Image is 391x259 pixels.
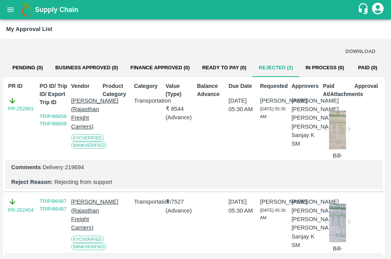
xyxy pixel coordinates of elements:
p: [DATE] 05:30 AM [228,197,257,215]
p: Rejecting from support [11,178,377,186]
button: Pending (0) [6,58,49,77]
p: Sanjay K SM [292,131,320,148]
p: Product Category [103,82,131,98]
p: Value (Type) [166,82,194,98]
p: [PERSON_NAME] [292,215,320,223]
a: TRIP/86659 TRIP/86659 [39,113,66,127]
p: Approvers [292,82,320,90]
p: [DATE] 05:30 AM [228,96,257,114]
p: Category [134,82,162,90]
p: Paid At/Attachments [323,82,351,98]
p: [PERSON_NAME] (Rajasthan Freight Carriers) [71,96,99,131]
p: Transportation [134,96,162,105]
p: Bill- [329,244,346,253]
b: Comments [11,164,41,170]
span: KYC Verified [71,236,104,243]
p: Sanjay K SM [292,232,320,250]
button: Finance Approved (0) [124,58,196,77]
p: Requested [260,82,288,90]
p: Vendor [71,82,99,90]
b: Reject Reason: [11,179,53,185]
p: ( Advance ) [166,206,194,215]
p: Transportation [134,197,162,206]
span: KYC Verified [71,134,104,141]
button: open drawer [2,1,19,19]
p: PR ID [8,82,36,90]
p: Delivery 219694 [11,163,377,172]
p: Due Date [228,82,257,90]
p: ₹ 8544 [166,105,194,113]
span: [DATE] 05:30 AM [260,106,286,119]
span: [DATE] 05:30 AM [260,208,286,220]
p: [PERSON_NAME] [292,96,320,105]
p: Balance Advance [197,82,225,98]
div: My Approval List [6,24,52,34]
button: Ready To Pay (0) [196,58,252,77]
button: Rejected (2) [252,58,299,77]
p: [PERSON_NAME] [292,105,320,113]
span: Bank Verified [71,142,107,149]
span: Bank Verified [71,243,107,250]
a: Supply Chain [35,4,357,15]
a: PR-252454 [8,206,34,214]
p: ( Advance ) [166,113,194,122]
div: customer-support [357,3,371,17]
button: Business Approved (0) [49,58,124,77]
p: [PERSON_NAME] (Rajasthan Freight Carriers) [71,197,99,232]
a: TRIP/86487 TRIP/86487 [39,198,66,212]
b: Supply Chain [35,6,78,14]
button: Paid (0) [350,58,385,77]
p: [PERSON_NAME] [260,197,288,206]
p: [PERSON_NAME] [292,223,320,232]
p: [PERSON_NAME] [292,206,320,215]
p: ₹ 7527 [166,197,194,206]
button: In Process (0) [299,58,350,77]
p: [PERSON_NAME] [292,197,320,206]
p: [PERSON_NAME] [292,113,320,122]
a: PR-252891 [8,105,34,113]
div: account of current user [371,2,385,18]
p: Bill- [329,151,346,160]
p: [PERSON_NAME] [260,96,288,105]
p: PO ID/ Trip ID/ Export Trip ID [39,82,68,106]
img: logo [19,2,35,17]
p: Approval [355,82,383,90]
button: DOWNLOAD [342,45,379,58]
p: [PERSON_NAME] [292,122,320,131]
